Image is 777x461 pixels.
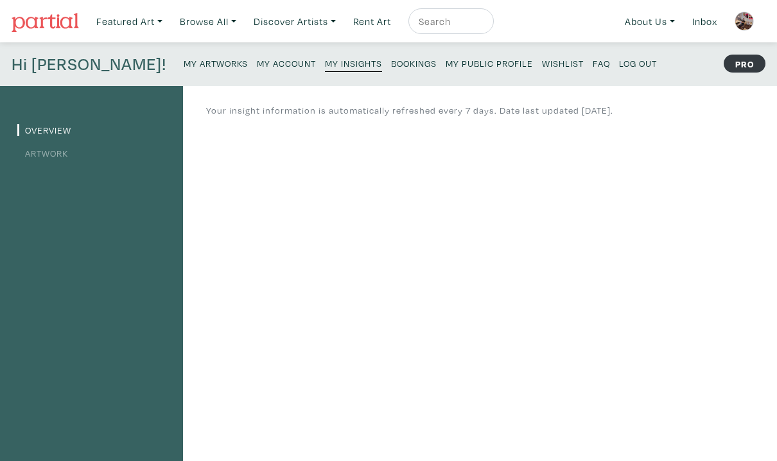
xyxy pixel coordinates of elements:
a: Discover Artists [248,8,342,35]
a: My Insights [325,54,382,72]
strong: PRO [724,55,765,73]
small: Log Out [619,57,657,69]
small: My Account [257,57,316,69]
small: My Public Profile [446,57,533,69]
a: Wishlist [542,54,584,71]
a: Bookings [391,54,437,71]
a: My Public Profile [446,54,533,71]
a: Log Out [619,54,657,71]
small: My Artworks [184,57,248,69]
h4: Hi [PERSON_NAME]! [12,54,166,74]
a: Featured Art [91,8,168,35]
a: Overview [17,124,71,136]
a: My Account [257,54,316,71]
small: FAQ [593,57,610,69]
a: My Artworks [184,54,248,71]
a: Rent Art [347,8,397,35]
input: Search [417,13,482,30]
small: Wishlist [542,57,584,69]
a: Artwork [17,147,68,159]
small: My Insights [325,57,382,69]
small: Bookings [391,57,437,69]
p: Your insight information is automatically refreshed every 7 days. Date last updated [DATE]. [206,103,613,117]
a: FAQ [593,54,610,71]
a: Inbox [686,8,723,35]
a: Browse All [174,8,242,35]
a: About Us [619,8,681,35]
img: phpThumb.php [735,12,754,31]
